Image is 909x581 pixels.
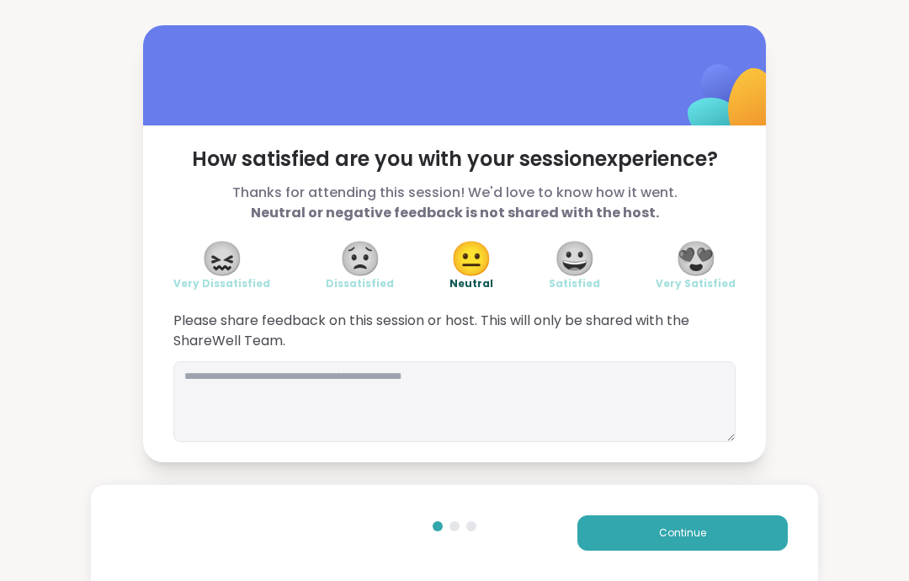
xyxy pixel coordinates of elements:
span: 😍 [675,243,717,274]
b: Neutral or negative feedback is not shared with the host. [251,203,659,222]
span: Satisfied [549,277,600,290]
span: Dissatisfied [326,277,394,290]
span: Continue [659,525,706,541]
span: Please share feedback on this session or host. This will only be shared with the ShareWell Team. [173,311,736,351]
span: Very Satisfied [656,277,736,290]
span: Neutral [449,277,493,290]
img: ShareWell Logomark [648,20,816,188]
span: 😖 [201,243,243,274]
span: 😐 [450,243,492,274]
span: 😀 [554,243,596,274]
span: How satisfied are you with your session experience? [173,146,736,173]
button: Continue [577,515,788,551]
span: Very Dissatisfied [173,277,270,290]
span: Thanks for attending this session! We'd love to know how it went. [173,183,736,223]
span: 😟 [339,243,381,274]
